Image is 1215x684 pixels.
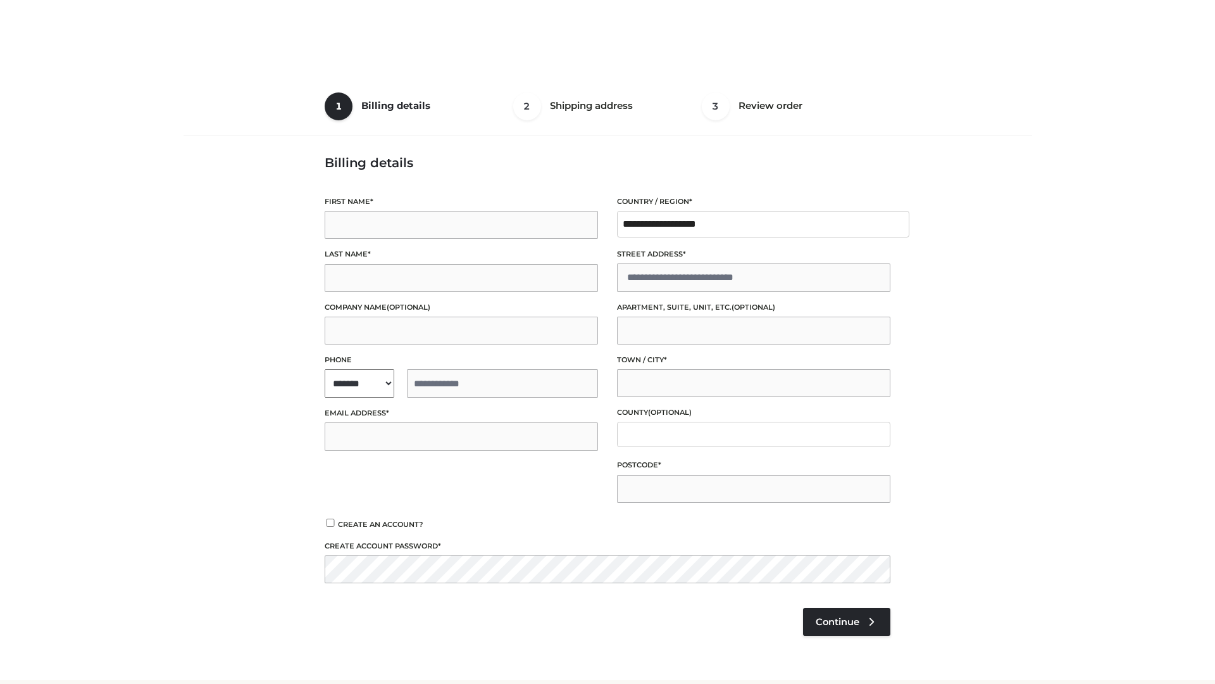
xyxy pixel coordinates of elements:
span: Billing details [361,99,430,111]
label: Postcode [617,459,890,471]
h3: Billing details [325,155,890,170]
span: Create an account? [338,520,423,529]
label: Country / Region [617,196,890,208]
span: Continue [816,616,859,628]
label: Email address [325,407,598,419]
label: Street address [617,248,890,260]
span: 1 [325,92,352,120]
span: Review order [738,99,802,111]
label: Create account password [325,540,890,552]
span: (optional) [387,303,430,312]
label: Last name [325,248,598,260]
span: (optional) [648,408,692,417]
span: 3 [702,92,730,120]
input: Create an account? [325,519,336,527]
label: Phone [325,354,598,366]
label: County [617,407,890,419]
span: Shipping address [550,99,633,111]
a: Continue [803,608,890,636]
span: (optional) [732,303,775,312]
label: Apartment, suite, unit, etc. [617,301,890,313]
label: First name [325,196,598,208]
label: Town / City [617,354,890,366]
label: Company name [325,301,598,313]
span: 2 [513,92,541,120]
